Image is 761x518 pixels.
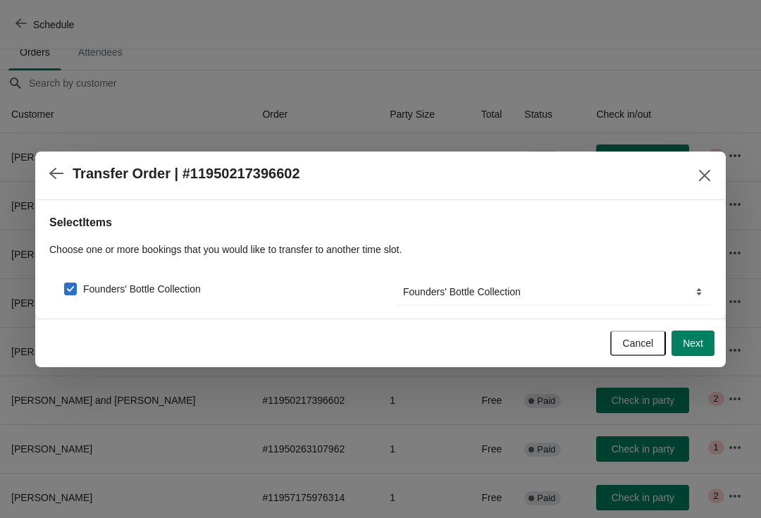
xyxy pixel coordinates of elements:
[49,214,712,231] h2: Select Items
[623,338,654,349] span: Cancel
[692,163,717,188] button: Close
[672,331,714,356] button: Next
[610,331,667,356] button: Cancel
[49,242,712,257] p: Choose one or more bookings that you would like to transfer to another time slot.
[83,282,201,296] span: Founders' Bottle Collection
[683,338,703,349] span: Next
[73,166,300,182] h2: Transfer Order | #11950217396602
